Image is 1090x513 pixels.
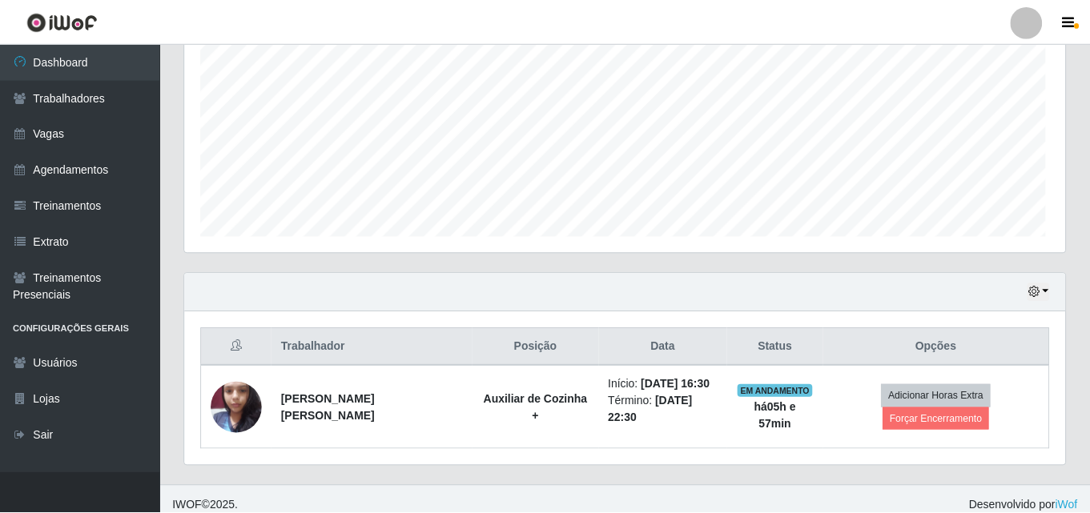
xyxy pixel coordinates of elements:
[173,499,203,511] span: IWOF
[610,375,720,392] li: Início:
[601,328,730,366] th: Data
[282,392,376,422] strong: [PERSON_NAME] [PERSON_NAME]
[26,12,98,32] img: CoreUI Logo
[884,384,994,407] button: Adicionar Horas Extra
[474,328,601,366] th: Posição
[272,328,474,366] th: Trabalhador
[1059,499,1081,511] a: iWof
[485,392,589,422] strong: Auxiliar de Cozinha +
[211,373,263,441] img: 1737943113754.jpeg
[886,407,993,430] button: Forçar Encerramento
[826,328,1052,366] th: Opções
[757,400,798,430] strong: há 05 h e 57 min
[740,384,816,397] span: EM ANDAMENTO
[610,392,720,426] li: Término:
[730,328,826,366] th: Status
[643,377,712,390] time: [DATE] 16:30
